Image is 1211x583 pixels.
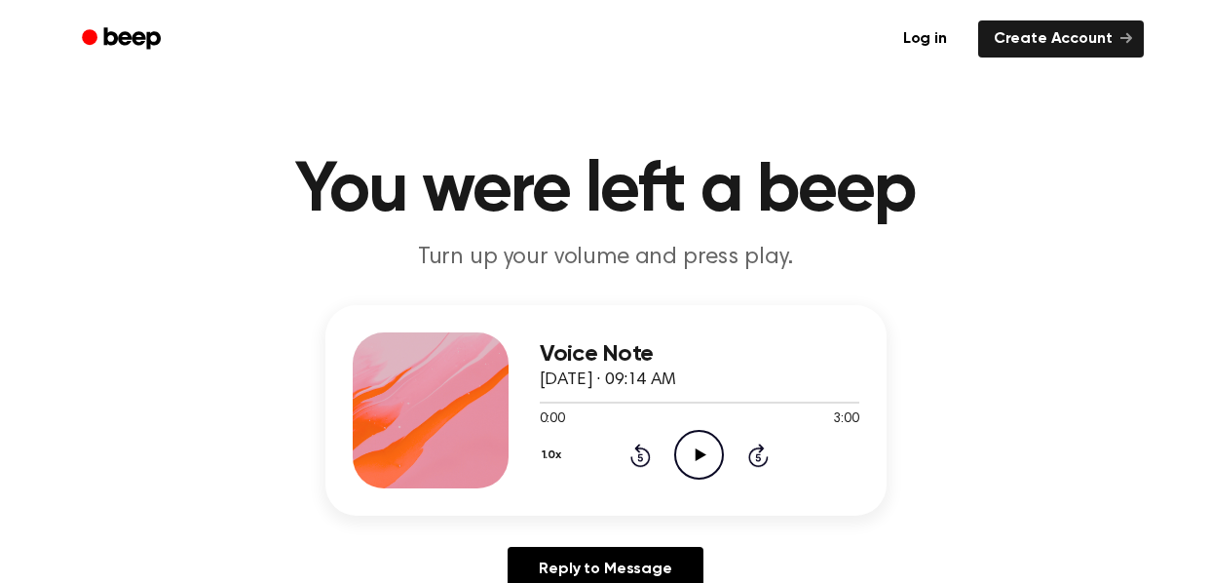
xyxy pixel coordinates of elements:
[540,409,565,430] span: 0:00
[68,20,178,58] a: Beep
[833,409,858,430] span: 3:00
[540,439,569,472] button: 1.0x
[540,371,676,389] span: [DATE] · 09:14 AM
[540,341,859,368] h3: Voice Note
[884,17,966,61] a: Log in
[232,242,980,274] p: Turn up your volume and press play.
[978,20,1144,58] a: Create Account
[107,156,1105,226] h1: You were left a beep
